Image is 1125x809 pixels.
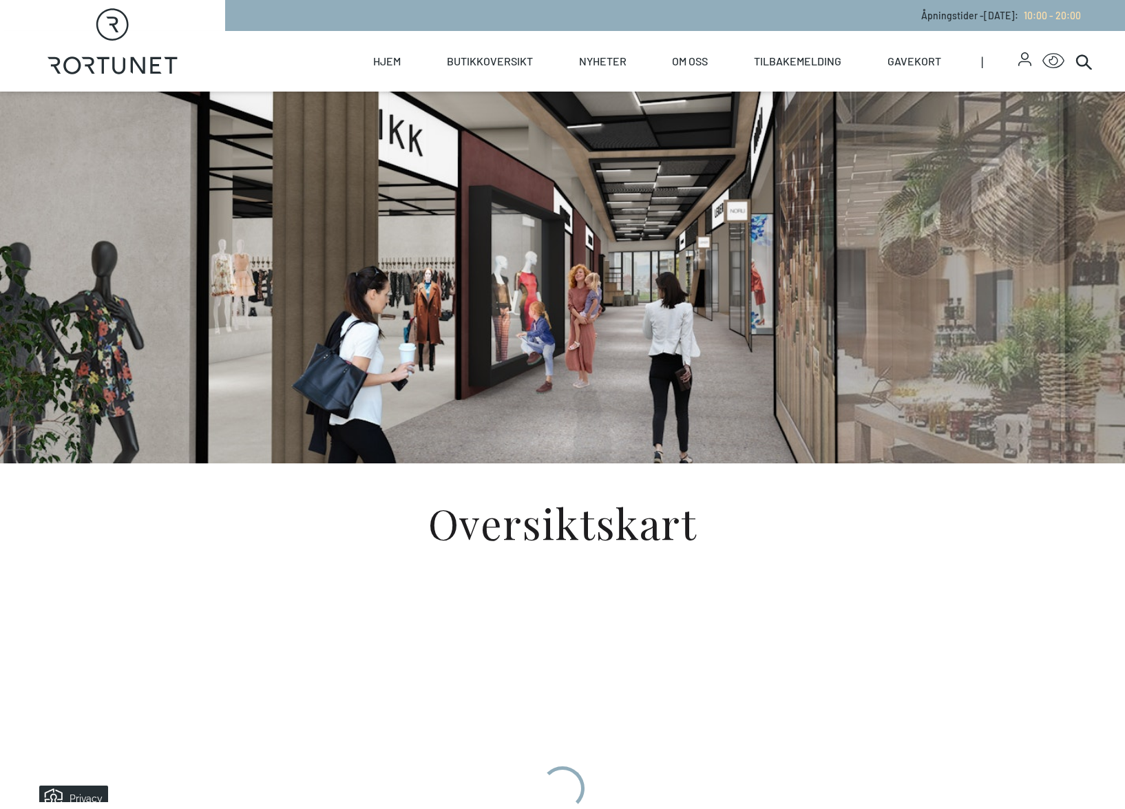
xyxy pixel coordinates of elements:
[14,784,126,802] iframe: Manage Preferences
[579,31,627,92] a: Nyheter
[887,31,941,92] a: Gavekort
[1042,50,1064,72] button: Open Accessibility Menu
[122,502,1003,543] h1: Oversiktskart
[373,31,401,92] a: Hjem
[447,31,533,92] a: Butikkoversikt
[1018,10,1081,21] a: 10:00 - 20:00
[672,31,708,92] a: Om oss
[56,3,89,26] h5: Privacy
[1024,10,1081,21] span: 10:00 - 20:00
[754,31,841,92] a: Tilbakemelding
[981,31,1018,92] span: |
[921,8,1081,23] p: Åpningstider - [DATE] :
